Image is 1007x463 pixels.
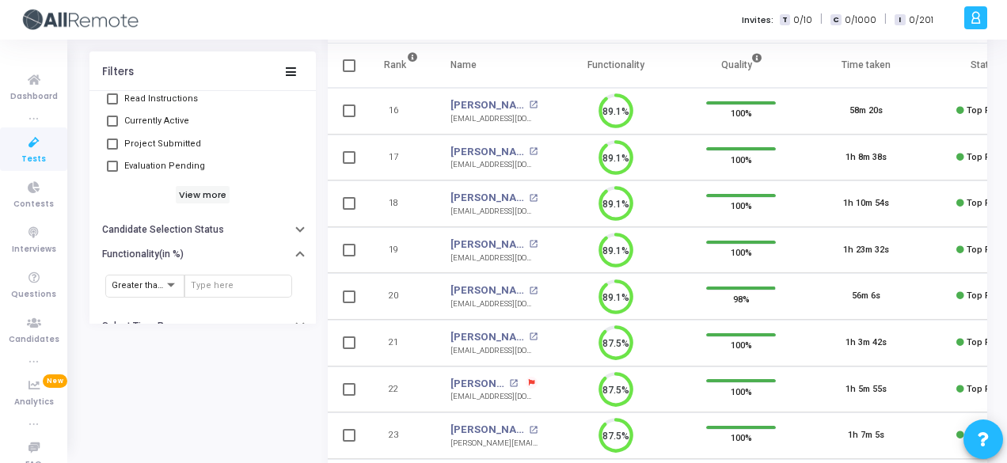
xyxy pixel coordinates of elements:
[14,396,54,409] span: Analytics
[553,44,678,88] th: Functionality
[20,4,139,36] img: logo
[450,283,525,298] a: [PERSON_NAME]
[731,151,752,167] span: 100%
[780,14,790,26] span: T
[852,290,880,303] div: 56m 6s
[678,44,804,88] th: Quality
[529,194,538,203] mat-icon: open_in_new
[450,298,538,310] div: [EMAIL_ADDRESS][DOMAIN_NAME]
[102,224,224,236] h6: Candidate Selection Status
[102,249,184,260] h6: Functionality(in %)
[450,190,525,206] a: [PERSON_NAME]
[124,135,201,154] span: Project Submitted
[529,287,538,295] mat-icon: open_in_new
[843,244,889,257] div: 1h 23m 32s
[11,288,56,302] span: Questions
[21,153,46,166] span: Tests
[731,105,752,121] span: 100%
[124,89,198,108] span: Read Instructions
[450,422,525,438] a: [PERSON_NAME]
[124,157,205,176] span: Evaluation Pending
[450,376,505,392] a: [PERSON_NAME]
[102,66,134,78] div: Filters
[529,101,538,109] mat-icon: open_in_new
[820,11,823,28] span: |
[731,430,752,446] span: 100%
[450,391,538,403] div: [EMAIL_ADDRESS][DOMAIN_NAME]
[367,366,435,413] td: 22
[450,237,525,252] a: [PERSON_NAME]
[843,197,889,211] div: 1h 10m 54s
[176,186,230,203] h6: View more
[10,90,58,104] span: Dashboard
[367,320,435,366] td: 21
[102,321,186,332] h6: Select Time Range
[9,333,59,347] span: Candidates
[89,218,316,242] button: Candidate Selection Status
[450,438,538,450] div: [PERSON_NAME][EMAIL_ADDRESS][DOMAIN_NAME]
[450,97,525,113] a: [PERSON_NAME]
[845,336,887,350] div: 1h 3m 42s
[742,13,773,27] label: Invites:
[367,412,435,459] td: 23
[849,104,883,118] div: 58m 20s
[450,329,525,345] a: [PERSON_NAME]
[43,374,67,388] span: New
[529,332,538,341] mat-icon: open_in_new
[731,198,752,214] span: 100%
[830,14,841,26] span: C
[112,280,211,290] span: Greater than or equal to
[450,345,538,357] div: [EMAIL_ADDRESS][DOMAIN_NAME]
[731,337,752,353] span: 100%
[367,227,435,274] td: 19
[529,240,538,249] mat-icon: open_in_new
[367,88,435,135] td: 16
[124,112,189,131] span: Currently Active
[845,151,887,165] div: 1h 8m 38s
[367,180,435,227] td: 18
[731,245,752,260] span: 100%
[367,44,435,88] th: Rank
[12,243,56,256] span: Interviews
[793,13,812,27] span: 0/10
[450,206,538,218] div: [EMAIL_ADDRESS][DOMAIN_NAME]
[529,147,538,156] mat-icon: open_in_new
[509,379,518,388] mat-icon: open_in_new
[884,11,887,28] span: |
[895,14,905,26] span: I
[450,144,525,160] a: [PERSON_NAME]
[450,113,538,125] div: [EMAIL_ADDRESS][DOMAIN_NAME]
[909,13,933,27] span: 0/201
[731,383,752,399] span: 100%
[450,56,477,74] div: Name
[848,429,884,442] div: 1h 7m 5s
[450,159,538,171] div: [EMAIL_ADDRESS][DOMAIN_NAME]
[450,252,538,264] div: [EMAIL_ADDRESS][DOMAIN_NAME]
[367,135,435,181] td: 17
[13,198,54,211] span: Contests
[529,426,538,435] mat-icon: open_in_new
[842,56,891,74] div: Time taken
[89,314,316,339] button: Select Time Range
[191,281,286,290] input: Type here
[367,273,435,320] td: 20
[733,290,750,306] span: 98%
[89,242,316,267] button: Functionality(in %)
[845,13,876,27] span: 0/1000
[845,383,887,397] div: 1h 5m 55s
